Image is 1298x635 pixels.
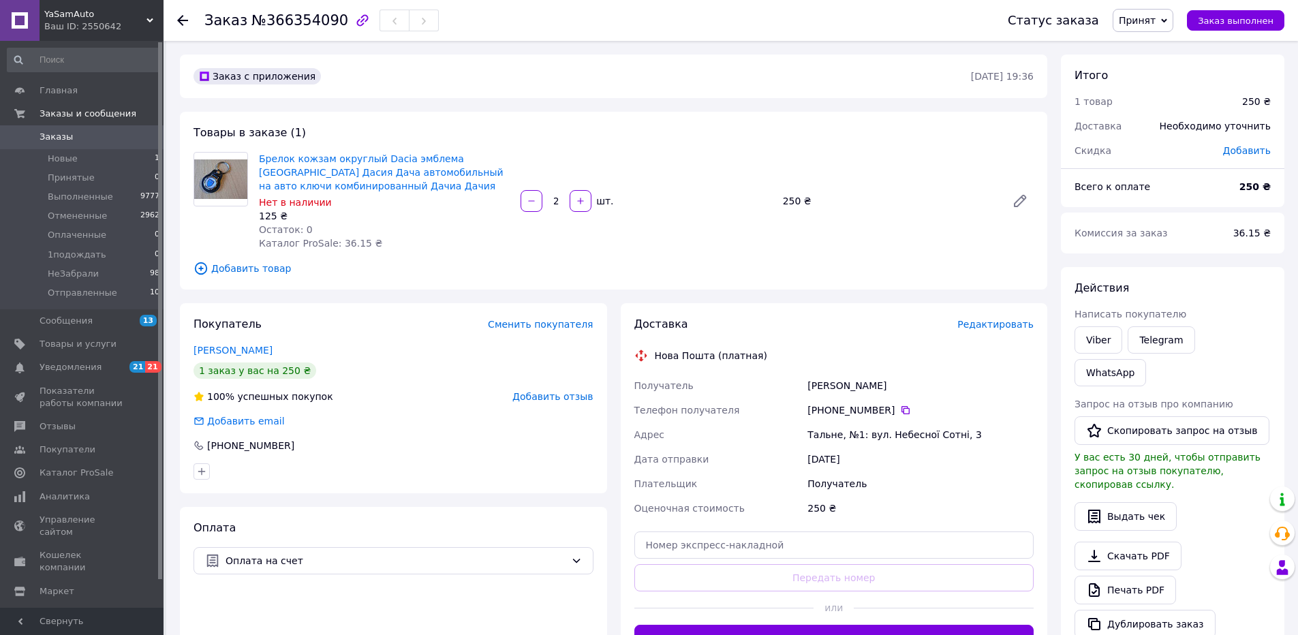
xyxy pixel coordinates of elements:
span: Уведомления [40,361,102,373]
div: Получатель [805,471,1036,496]
span: Запрос на отзыв про компанию [1075,399,1233,409]
span: Остаток: 0 [259,224,313,235]
span: Каталог ProSale: 36.15 ₴ [259,238,382,249]
span: 0 [155,249,159,261]
span: НеЗабрали [48,268,99,280]
span: Плательщик [634,478,698,489]
div: [PERSON_NAME] [805,373,1036,398]
span: Оценочная стоимость [634,503,745,514]
span: Сменить покупателя [488,319,593,330]
div: Статус заказа [1008,14,1099,27]
div: [DATE] [805,447,1036,471]
span: или [814,601,854,615]
span: 10 [150,287,159,299]
input: Поиск [7,48,161,72]
span: YaSamAuto [44,8,146,20]
input: Номер экспресс-накладной [634,531,1034,559]
div: Ваш ID: 2550642 [44,20,164,33]
span: 13 [140,315,157,326]
span: У вас есть 30 дней, чтобы отправить запрос на отзыв покупателю, скопировав ссылку. [1075,452,1261,490]
span: 98 [150,268,159,280]
a: Viber [1075,326,1122,354]
span: Отмененные [48,210,107,222]
span: 0 [155,229,159,241]
span: Нет в наличии [259,197,332,208]
span: Заказы [40,131,73,143]
span: Написать покупателю [1075,309,1186,320]
span: 100% [207,391,234,402]
span: Всего к оплате [1075,181,1150,192]
span: Новые [48,153,78,165]
span: Показатели работы компании [40,385,126,409]
span: 1 [155,153,159,165]
a: Скачать PDF [1075,542,1181,570]
span: Выполненные [48,191,113,203]
b: 250 ₴ [1239,181,1271,192]
time: [DATE] 19:36 [971,71,1034,82]
span: Кошелек компании [40,549,126,574]
div: Нова Пошта (платная) [651,349,771,362]
a: Telegram [1128,326,1194,354]
button: Скопировать запрос на отзыв [1075,416,1269,445]
span: Дата отправки [634,454,709,465]
span: Оплата на счет [226,553,566,568]
span: Добавить [1223,145,1271,156]
div: Добавить email [192,414,286,428]
span: 1 товар [1075,96,1113,107]
span: Маркет [40,585,74,598]
span: Оплата [194,521,236,534]
div: Вернуться назад [177,14,188,27]
span: Главная [40,84,78,97]
div: Необходимо уточнить [1152,111,1279,141]
div: 250 ₴ [1242,95,1271,108]
span: Покупатель [194,317,262,330]
span: 21 [129,361,145,373]
span: 1подождать [48,249,106,261]
span: Комиссия за заказ [1075,228,1168,238]
span: Редактировать [957,319,1034,330]
span: Отправленные [48,287,117,299]
span: Получатель [634,380,694,391]
span: Телефон получателя [634,405,740,416]
a: Печать PDF [1075,576,1176,604]
span: 9777 [140,191,159,203]
button: Выдать чек [1075,502,1177,531]
a: [PERSON_NAME] [194,345,273,356]
a: Брелок кожзам округлый Dacia эмблема [GEOGRAPHIC_DATA] Дасия Дача автомобильный на авто ключи ком... [259,153,504,191]
div: [PHONE_NUMBER] [807,403,1034,417]
span: Принятые [48,172,95,184]
span: Управление сайтом [40,514,126,538]
span: Отзывы [40,420,76,433]
span: Адрес [634,429,664,440]
a: Редактировать [1006,187,1034,215]
span: Покупатели [40,444,95,456]
span: Действия [1075,281,1129,294]
div: 250 ₴ [805,496,1036,521]
span: 0 [155,172,159,184]
span: Товары в заказе (1) [194,126,306,139]
div: Добавить email [206,414,286,428]
span: Доставка [1075,121,1122,131]
span: Заказы и сообщения [40,108,136,120]
span: Добавить отзыв [512,391,593,402]
span: 2962 [140,210,159,222]
div: Заказ с приложения [194,68,321,84]
span: №366354090 [251,12,348,29]
span: Итого [1075,69,1108,82]
div: [PHONE_NUMBER] [206,439,296,452]
span: 36.15 ₴ [1233,228,1271,238]
div: успешных покупок [194,390,333,403]
span: Принят [1119,15,1156,26]
span: Заказ выполнен [1198,16,1273,26]
span: Оплаченные [48,229,106,241]
div: 125 ₴ [259,209,510,223]
div: шт. [593,194,615,208]
img: Брелок кожзам округлый Dacia эмблема Дасиа Дасия Дача автомобильный на авто ключи комбинированный... [194,159,247,200]
span: Заказ [204,12,247,29]
div: 1 заказ у вас на 250 ₴ [194,362,316,379]
span: Сообщения [40,315,93,327]
span: Товары и услуги [40,338,117,350]
span: Доставка [634,317,688,330]
button: Заказ выполнен [1187,10,1284,31]
span: Скидка [1075,145,1111,156]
